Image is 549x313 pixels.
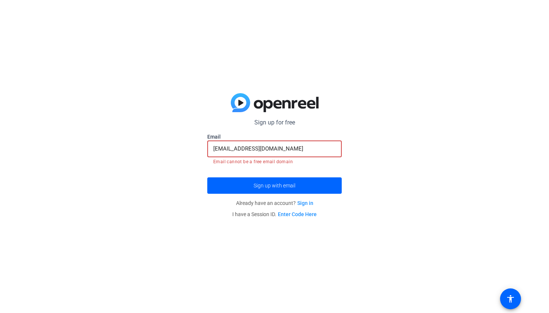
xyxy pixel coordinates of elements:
[213,144,336,153] input: Enter Email Address
[232,211,317,217] span: I have a Session ID.
[207,177,342,194] button: Sign up with email
[207,118,342,127] p: Sign up for free
[236,200,313,206] span: Already have an account?
[278,211,317,217] a: Enter Code Here
[213,157,336,165] mat-error: Email cannot be a free email domain
[506,294,515,303] mat-icon: accessibility
[231,93,319,113] img: blue-gradient.svg
[207,133,342,140] label: Email
[297,200,313,206] a: Sign in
